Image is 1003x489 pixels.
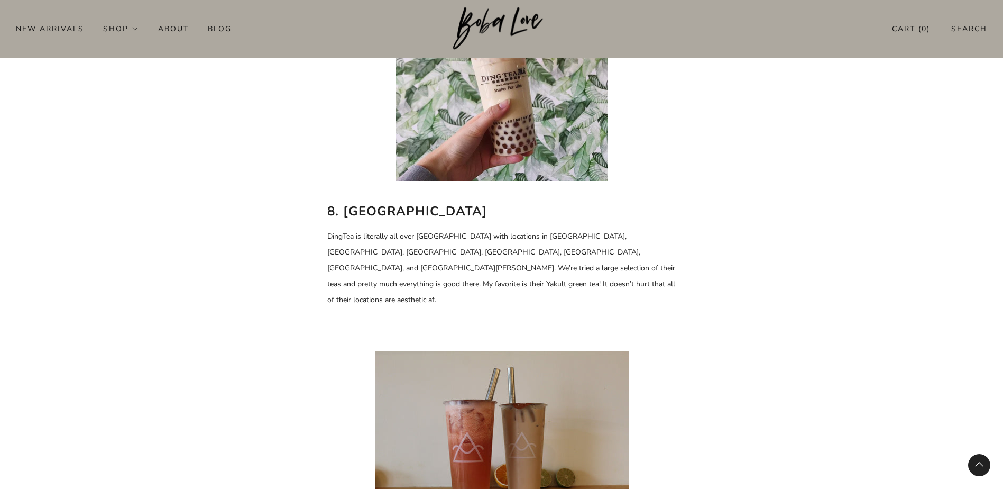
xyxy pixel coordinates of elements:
img: Boba Love [453,7,550,50]
a: Boba Love [453,7,550,51]
b: 8. [GEOGRAPHIC_DATA] [327,203,487,220]
back-to-top-button: Back to top [968,454,990,476]
a: Cart [892,20,930,38]
a: Shop [103,20,139,37]
a: Blog [208,20,232,37]
a: About [158,20,189,37]
items-count: 0 [922,24,927,34]
a: New Arrivals [16,20,84,37]
span: DingTea is literally all over [GEOGRAPHIC_DATA] with locations in [GEOGRAPHIC_DATA], [GEOGRAPHIC_... [327,231,675,305]
a: Search [951,20,987,38]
